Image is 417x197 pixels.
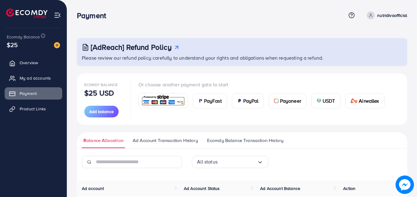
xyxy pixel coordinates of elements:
[5,103,62,115] a: Product Links
[138,93,188,108] a: card
[269,93,306,108] a: cardPayoneer
[343,185,355,191] span: Action
[5,87,62,100] a: Payment
[396,175,414,194] img: image
[54,12,61,19] img: menu
[207,137,283,144] span: Ecomdy Balance Transaction History
[198,98,203,103] img: card
[20,106,46,112] span: Product Links
[91,43,172,52] h3: [AdReach] Refund Policy
[89,108,114,115] span: Add balance
[20,75,51,81] span: My ad accounts
[141,94,186,107] img: card
[359,97,379,104] span: Airwallex
[133,137,198,144] span: Ad Account Transaction History
[345,93,385,108] a: cardAirwallex
[192,156,268,168] div: Search for option
[83,137,123,144] span: Balance Allocation
[138,81,389,88] p: Or choose another payment gate to start
[243,97,259,104] span: PayPal
[184,185,220,191] span: Ad Account Status
[197,157,218,167] span: All status
[377,12,407,19] p: nutridivaofficial
[260,185,300,191] span: Ad Account Balance
[84,106,119,117] button: Add balance
[237,98,242,103] img: card
[5,72,62,84] a: My ad accounts
[82,54,404,61] p: Please review our refund policy carefully to understand your rights and obligations when requesti...
[82,185,104,191] span: Ad account
[84,82,118,87] span: Ecomdy Balance
[7,40,18,49] span: $25
[6,9,47,18] img: logo
[5,57,62,69] a: Overview
[274,98,279,103] img: card
[77,11,111,20] h3: Payment
[232,93,264,108] a: cardPayPal
[54,42,60,48] img: image
[364,11,407,19] a: nutridivaofficial
[351,98,358,103] img: card
[311,93,340,108] a: cardUSDT
[218,157,257,167] input: Search for option
[7,34,40,40] span: Ecomdy Balance
[193,93,227,108] a: cardPayFast
[280,97,301,104] span: Payoneer
[204,97,222,104] span: PayFast
[323,97,335,104] span: USDT
[317,98,321,103] img: card
[84,89,114,97] p: $25 USD
[20,90,37,97] span: Payment
[20,60,38,66] span: Overview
